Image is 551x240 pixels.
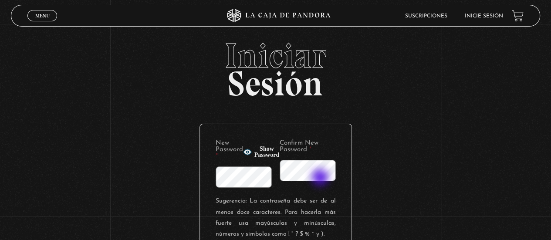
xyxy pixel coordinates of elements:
[35,13,50,18] span: Menu
[309,146,311,153] abbr: Required Field
[216,153,218,159] abbr: Required Field
[512,10,524,22] a: View your shopping cart
[280,140,336,153] label: Confirm New Password
[254,146,280,158] span: Show Password
[216,140,243,159] label: New Password
[11,38,540,73] span: Iniciar
[243,146,280,158] button: Show Password
[32,20,53,27] span: Cerrar
[11,38,540,94] h2: Sesión
[465,14,503,19] a: Inicie sesión
[216,196,336,240] p: Sugerencia: La contraseña debe ser de al menos doce caracteres. Para hacerla más fuerte usa mayús...
[405,14,447,19] a: Suscripciones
